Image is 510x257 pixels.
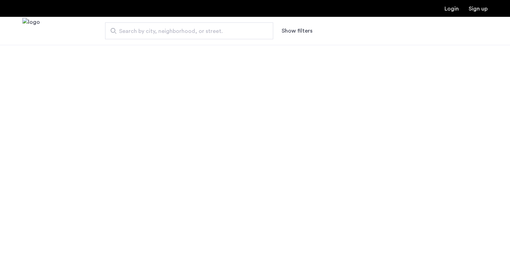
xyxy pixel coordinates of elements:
[22,18,40,44] img: logo
[119,27,254,35] span: Search by city, neighborhood, or street.
[22,18,40,44] a: Cazamio Logo
[444,6,459,12] a: Login
[105,22,273,39] input: Apartment Search
[282,27,312,35] button: Show or hide filters
[469,6,488,12] a: Registration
